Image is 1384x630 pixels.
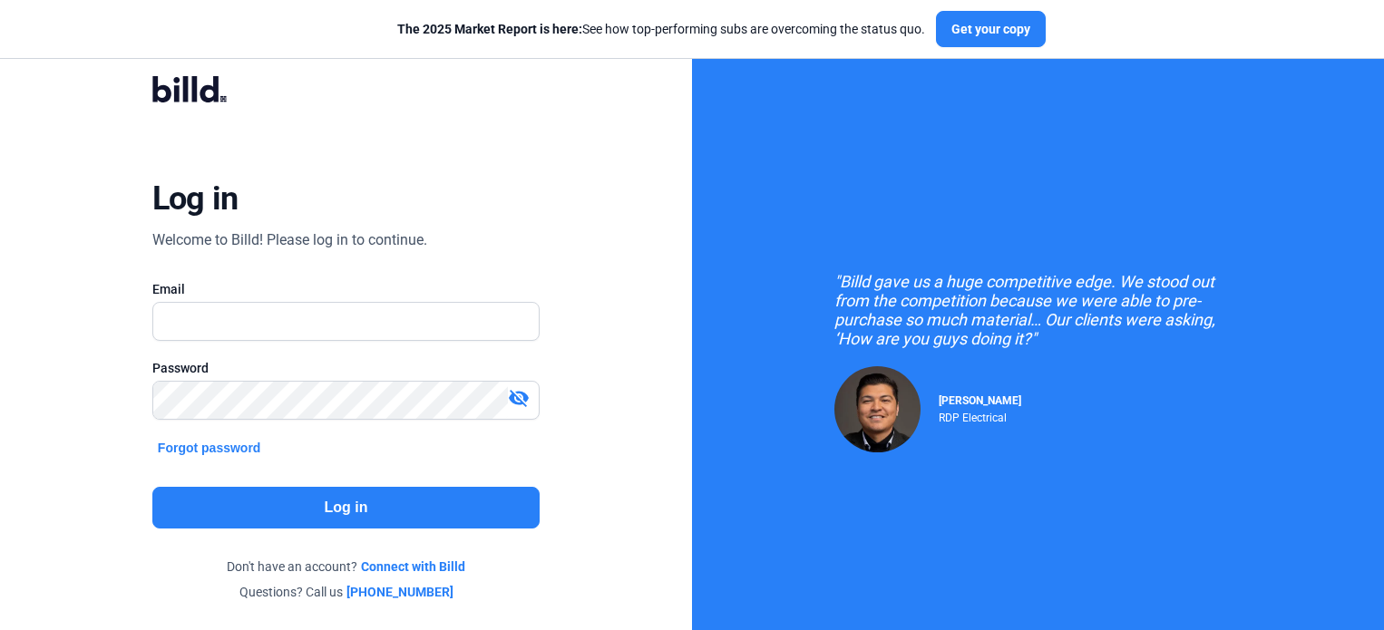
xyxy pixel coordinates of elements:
[152,359,540,377] div: Password
[152,229,427,251] div: Welcome to Billd! Please log in to continue.
[939,407,1021,424] div: RDP Electrical
[936,11,1046,47] button: Get your copy
[361,557,465,576] a: Connect with Billd
[152,438,267,458] button: Forgot password
[397,22,582,36] span: The 2025 Market Report is here:
[939,394,1021,407] span: [PERSON_NAME]
[152,280,540,298] div: Email
[152,583,540,601] div: Questions? Call us
[346,583,453,601] a: [PHONE_NUMBER]
[152,557,540,576] div: Don't have an account?
[152,487,540,528] button: Log in
[834,272,1243,348] div: "Billd gave us a huge competitive edge. We stood out from the competition because we were able to...
[397,20,925,38] div: See how top-performing subs are overcoming the status quo.
[508,387,530,409] mat-icon: visibility_off
[152,179,239,218] div: Log in
[834,366,921,452] img: Raul Pacheco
